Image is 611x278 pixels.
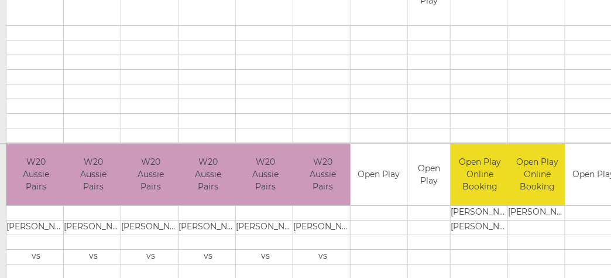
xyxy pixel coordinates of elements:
[121,220,180,235] td: [PERSON_NAME]
[64,144,123,205] td: W20 Aussie Pairs
[351,144,407,205] td: Open Play
[179,249,238,264] td: vs
[451,144,510,205] td: Open Play Online Booking
[236,249,295,264] td: vs
[293,249,352,264] td: vs
[6,144,66,205] td: W20 Aussie Pairs
[508,144,567,205] td: Open Play Online Booking
[293,220,352,235] td: [PERSON_NAME]
[121,144,180,205] td: W20 Aussie Pairs
[451,205,510,220] td: [PERSON_NAME]
[6,249,66,264] td: vs
[64,249,123,264] td: vs
[179,144,238,205] td: W20 Aussie Pairs
[293,144,352,205] td: W20 Aussie Pairs
[179,220,238,235] td: [PERSON_NAME]
[64,220,123,235] td: [PERSON_NAME]
[451,220,510,235] td: [PERSON_NAME]
[236,144,295,205] td: W20 Aussie Pairs
[408,144,450,205] td: Open Play
[6,220,66,235] td: [PERSON_NAME]
[236,220,295,235] td: [PERSON_NAME]
[121,249,180,264] td: vs
[508,205,567,220] td: [PERSON_NAME]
